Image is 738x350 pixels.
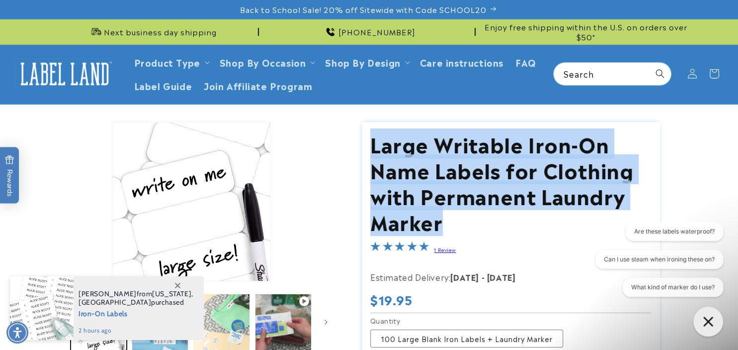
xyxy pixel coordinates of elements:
[134,55,200,69] a: Product Type
[515,56,536,68] span: FAQ
[220,56,306,68] span: Shop By Occasion
[420,56,503,68] span: Care instructions
[240,4,487,14] span: Back to School Sale! 20% off Sitewide with Code SCHOOL20
[480,19,692,44] div: Announcement
[79,298,151,307] span: [GEOGRAPHIC_DATA]
[370,270,619,284] p: Estimated Delivery:
[370,130,651,234] h1: Large Writable Iron-On Name Labels for Clothing with Permanent Laundry Marker
[480,22,692,41] span: Enjoy free shipping within the U.S. on orders over $50*
[370,316,401,326] legend: Quantity
[5,155,14,196] span: Rewards
[104,27,217,37] span: Next business day shipping
[370,290,412,308] span: $19.95
[198,74,318,97] a: Join Affiliate Program
[79,326,193,335] span: 2 hours ago
[509,50,542,74] a: FAQ
[6,322,28,344] div: Accessibility Menu
[128,74,198,97] a: Label Guide
[649,63,671,85] button: Search
[315,311,337,333] button: Slide right
[581,222,728,305] iframe: Gorgias live chat conversation starters
[263,19,476,44] div: Announcement
[214,50,320,74] summary: Shop By Occasion
[134,80,192,91] span: Label Guide
[370,242,429,254] span: 5.0-star overall rating
[482,271,485,283] strong: -
[450,271,479,283] strong: [DATE]
[46,19,259,44] div: Announcement
[152,289,191,298] span: [US_STATE]
[11,55,118,93] a: Label Land
[79,307,193,319] span: Iron-On Labels
[487,271,516,283] strong: [DATE]
[434,246,456,253] a: 1 Review - open in a new tab
[325,55,400,69] a: Shop By Design
[338,27,415,37] span: [PHONE_NUMBER]
[370,330,563,348] label: 100 Large Blank Iron Labels + Laundry Marker
[79,289,137,298] span: [PERSON_NAME]
[79,290,193,307] span: from , purchased
[128,50,214,74] summary: Product Type
[319,50,413,74] summary: Shop By Design
[15,58,114,89] img: Label Land
[688,303,728,340] iframe: Gorgias live chat messenger
[204,80,312,91] span: Join Affiliate Program
[414,50,509,74] a: Care instructions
